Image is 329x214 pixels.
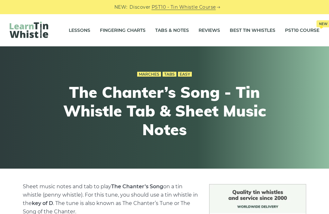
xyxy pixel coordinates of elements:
[178,72,192,77] a: Easy
[285,22,319,38] a: PST10 CourseNew
[137,72,161,77] a: Marches
[155,22,189,38] a: Tabs & Notes
[230,22,275,38] a: Best Tin Whistles
[163,72,176,77] a: Tabs
[100,22,146,38] a: Fingering Charts
[10,22,48,38] img: LearnTinWhistle.com
[32,200,53,206] strong: key of D
[69,22,90,38] a: Lessons
[199,22,220,38] a: Reviews
[111,183,163,190] strong: The Chanter’s Song
[46,83,283,139] h1: The Chanter’s Song - Tin Whistle Tab & Sheet Music Notes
